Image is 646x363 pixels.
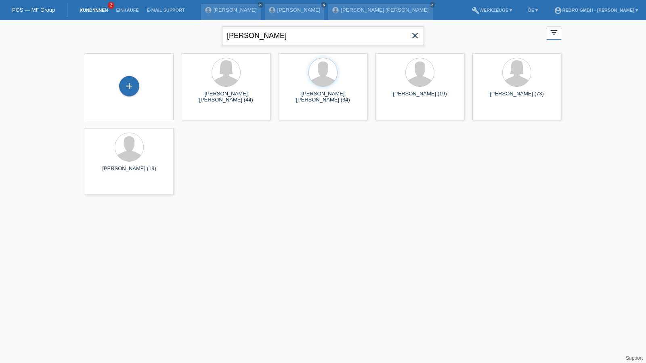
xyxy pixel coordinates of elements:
i: close [430,3,434,7]
a: account_circleRedro GmbH - [PERSON_NAME] ▾ [550,8,642,13]
div: [PERSON_NAME] (73) [479,91,555,103]
i: close [258,3,262,7]
div: [PERSON_NAME] [PERSON_NAME] (44) [188,91,264,103]
a: close [258,2,263,8]
a: [PERSON_NAME] [214,7,257,13]
div: [PERSON_NAME] (19) [382,91,458,103]
i: close [410,31,420,40]
a: close [430,2,435,8]
a: DE ▾ [524,8,542,13]
input: Suche... [222,26,424,45]
a: [PERSON_NAME] [PERSON_NAME] [341,7,428,13]
i: build [472,6,480,15]
div: [PERSON_NAME] (19) [91,165,167,178]
i: account_circle [554,6,562,15]
a: Einkäufe [112,8,143,13]
a: buildWerkzeuge ▾ [468,8,516,13]
span: 2 [108,2,114,9]
i: close [322,3,326,7]
i: filter_list [550,28,558,37]
a: Support [626,355,643,361]
div: [PERSON_NAME] [PERSON_NAME] (34) [285,91,361,103]
a: POS — MF Group [12,7,55,13]
a: Kund*innen [76,8,112,13]
div: Kund*in hinzufügen [120,79,139,93]
a: [PERSON_NAME] [277,7,321,13]
a: E-Mail Support [143,8,189,13]
a: close [321,2,327,8]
